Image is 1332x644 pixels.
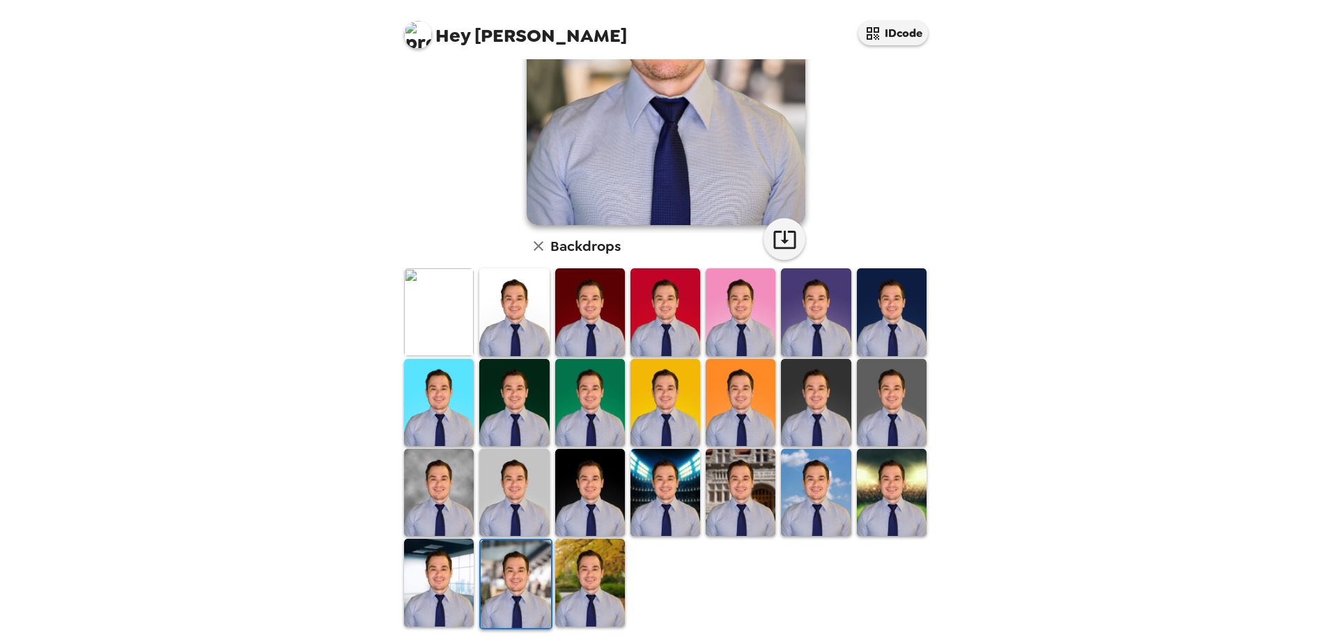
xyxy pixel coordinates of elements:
[404,14,627,45] span: [PERSON_NAME]
[404,21,432,49] img: profile pic
[404,268,474,355] img: Original
[435,23,470,48] span: Hey
[550,235,621,257] h6: Backdrops
[858,21,928,45] button: IDcode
